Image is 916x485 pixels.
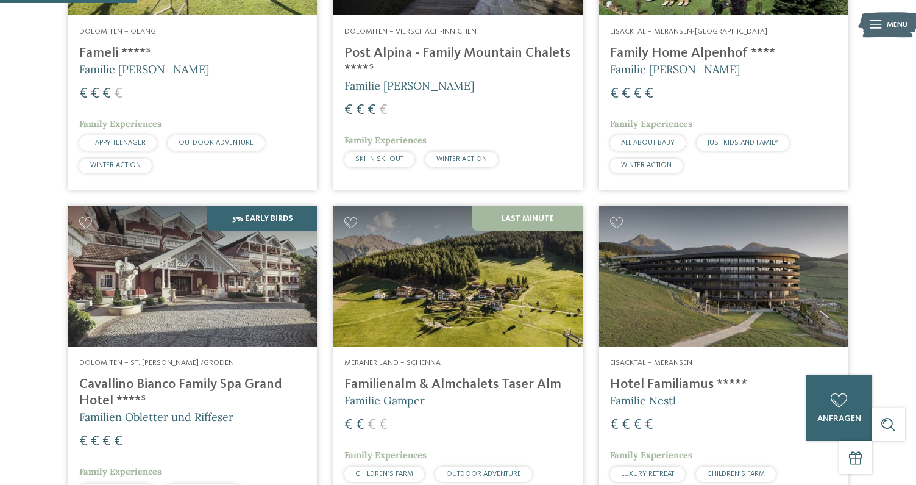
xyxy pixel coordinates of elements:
[344,135,427,146] span: Family Experiences
[344,79,474,93] span: Familie [PERSON_NAME]
[621,162,672,169] span: WINTER ACTION
[344,450,427,461] span: Family Experiences
[114,434,122,449] span: €
[114,87,122,101] span: €
[610,450,692,461] span: Family Experiences
[355,156,403,163] span: SKI-IN SKI-OUT
[708,139,778,146] span: JUST KIDS AND FAMILY
[645,418,653,433] span: €
[622,418,630,433] span: €
[356,418,364,433] span: €
[102,434,111,449] span: €
[79,27,156,35] span: Dolomiten – Olang
[599,206,848,347] img: Familienhotels gesucht? Hier findet ihr die besten!
[633,87,642,101] span: €
[91,434,99,449] span: €
[356,103,364,118] span: €
[621,139,675,146] span: ALL ABOUT BABY
[344,393,425,408] span: Familie Gamper
[633,418,642,433] span: €
[344,103,353,118] span: €
[79,376,306,409] h4: Cavallino Bianco Family Spa Grand Hotel ****ˢ
[806,375,872,441] a: anfragen
[344,359,441,367] span: Meraner Land – Schenna
[610,418,619,433] span: €
[645,87,653,101] span: €
[610,118,692,129] span: Family Experiences
[79,87,88,101] span: €
[446,470,521,478] span: OUTDOOR ADVENTURE
[610,45,837,62] h4: Family Home Alpenhof ****
[344,376,571,393] h4: Familienalm & Almchalets Taser Alm
[68,206,317,347] img: Family Spa Grand Hotel Cavallino Bianco ****ˢ
[79,118,162,129] span: Family Experiences
[817,414,861,423] span: anfragen
[622,87,630,101] span: €
[610,87,619,101] span: €
[610,359,692,367] span: Eisacktal – Meransen
[333,206,582,347] img: Familienhotels gesucht? Hier findet ihr die besten!
[79,62,209,76] span: Familie [PERSON_NAME]
[436,156,487,163] span: WINTER ACTION
[355,470,413,478] span: CHILDREN’S FARM
[367,418,376,433] span: €
[707,470,765,478] span: CHILDREN’S FARM
[610,393,676,408] span: Familie Nestl
[79,434,88,449] span: €
[610,27,767,35] span: Eisacktal – Meransen-[GEOGRAPHIC_DATA]
[79,466,162,477] span: Family Experiences
[79,359,234,367] span: Dolomiten – St. [PERSON_NAME] /Gröden
[90,139,146,146] span: HAPPY TEENAGER
[610,62,740,76] span: Familie [PERSON_NAME]
[621,470,674,478] span: LUXURY RETREAT
[102,87,111,101] span: €
[379,103,388,118] span: €
[379,418,388,433] span: €
[344,418,353,433] span: €
[344,27,477,35] span: Dolomiten – Vierschach-Innichen
[79,410,233,424] span: Familien Obletter und Riffeser
[90,162,141,169] span: WINTER ACTION
[367,103,376,118] span: €
[179,139,254,146] span: OUTDOOR ADVENTURE
[91,87,99,101] span: €
[344,45,571,78] h4: Post Alpina - Family Mountain Chalets ****ˢ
